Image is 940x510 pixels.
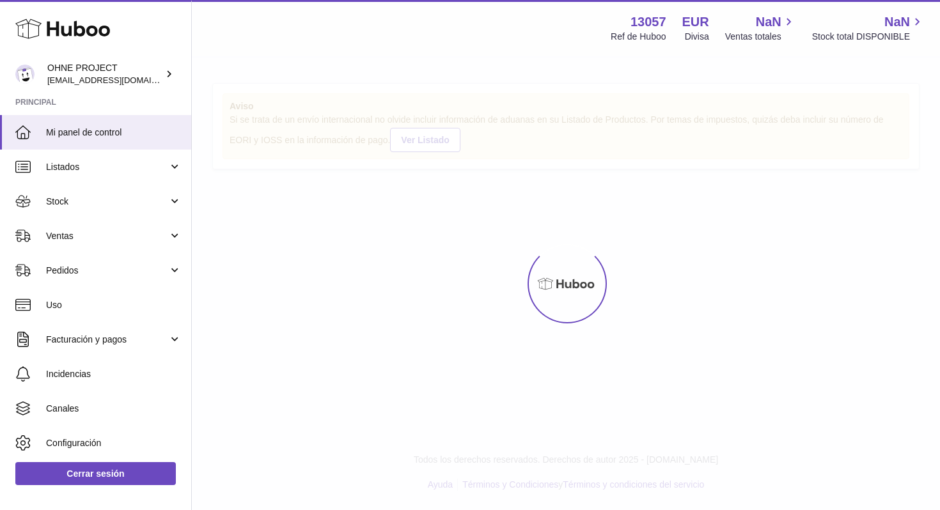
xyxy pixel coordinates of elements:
span: Ventas totales [725,31,796,43]
span: Uso [46,299,182,311]
span: Ventas [46,230,168,242]
strong: EUR [682,13,709,31]
a: Cerrar sesión [15,462,176,485]
div: Ref de Huboo [611,31,666,43]
span: NaN [884,13,910,31]
span: Incidencias [46,368,182,380]
img: support@ohneproject.com [15,65,35,84]
span: Configuración [46,437,182,449]
strong: 13057 [631,13,666,31]
span: Stock [46,196,168,208]
span: Mi panel de control [46,127,182,139]
div: Divisa [685,31,709,43]
span: Pedidos [46,265,168,277]
div: OHNE PROJECT [47,62,162,86]
span: [EMAIL_ADDRESS][DOMAIN_NAME] [47,75,188,85]
span: Canales [46,403,182,415]
a: NaN Stock total DISPONIBLE [812,13,925,43]
span: Facturación y pagos [46,334,168,346]
span: Listados [46,161,168,173]
a: NaN Ventas totales [725,13,796,43]
span: Stock total DISPONIBLE [812,31,925,43]
span: NaN [756,13,781,31]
